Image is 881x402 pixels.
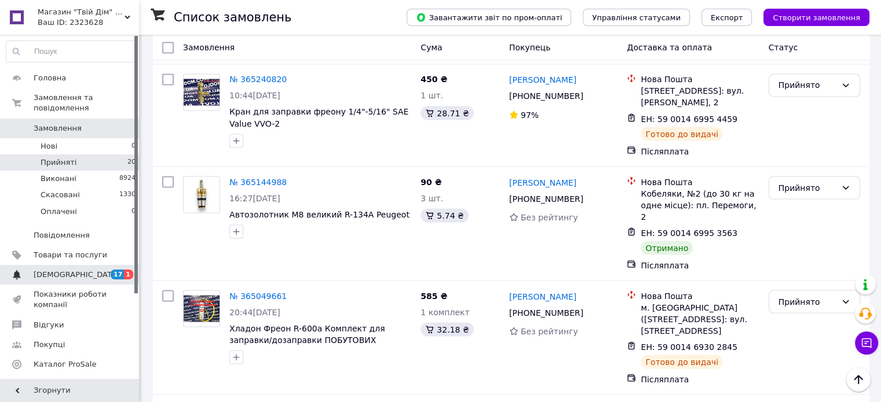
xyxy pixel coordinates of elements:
span: Магазин "Твій Дім" - Запчастини та комплектуючі для холодильного обладнання та побутової техніки. [38,7,125,17]
a: [PERSON_NAME] [509,74,576,86]
a: № 365144988 [229,177,287,186]
span: Покупці [34,340,65,350]
div: Готово до видачі [641,355,723,368]
div: Нова Пошта [641,73,759,85]
div: Післяплата [641,145,759,157]
button: Створити замовлення [763,9,869,26]
span: 1 [124,270,133,279]
div: 5.74 ₴ [421,208,468,222]
a: [PERSON_NAME] [509,176,576,188]
span: ЕН: 59 0014 6930 2845 [641,342,737,351]
div: Прийнято [778,79,836,91]
span: Показники роботи компанії [34,289,107,310]
span: Доставка та оплата [627,43,712,52]
a: № 365049661 [229,291,287,300]
span: Без рейтингу [521,212,578,222]
span: 1 шт. [421,91,443,100]
span: 20 [127,157,136,168]
div: [STREET_ADDRESS]: вул. [PERSON_NAME], 2 [641,85,759,108]
span: Замовлення та повідомлення [34,93,139,113]
span: Покупець [509,43,550,52]
a: Кран для заправки фреону 1/4"-5/16" SAE Value VVO-2 [229,107,408,128]
span: 450 ₴ [421,75,447,84]
button: Чат з покупцем [855,331,878,355]
span: Замовлення [34,123,82,134]
span: ЕН: 59 0014 6995 4459 [641,114,737,123]
span: 8924 [119,174,136,184]
div: Нова Пошта [641,290,759,301]
span: ЕН: 59 0014 6995 3563 [641,228,737,237]
span: Нові [41,141,57,152]
span: 10:44[DATE] [229,91,280,100]
a: Створити замовлення [752,12,869,21]
a: Хладон Фреон R-600а Комплект для заправки/дозаправки ПОБУТОВИХ ХОЛОДИЛЬНИКІВ на фреоні R-600A [229,323,385,356]
span: 585 ₴ [421,291,447,300]
span: 90 ₴ [421,177,441,186]
span: 1330 [119,190,136,200]
div: Кобеляки, №2 (до 30 кг на одне місце): пл. Перемоги, 2 [641,187,759,222]
input: Пошук [6,41,136,62]
div: Післяплата [641,259,759,271]
span: [PHONE_NUMBER] [509,194,583,203]
span: 0 [131,206,136,217]
div: Нова Пошта [641,176,759,187]
span: Прийняті [41,157,76,168]
span: Статус [769,43,798,52]
div: Готово до видачі [641,127,723,141]
span: 3 шт. [421,193,443,202]
span: Завантажити звіт по пром-оплаті [416,12,562,23]
a: Фото товару [183,176,220,213]
span: Cума [421,43,442,52]
a: Автозолотник M8 великий R-134A Peugeot [229,209,410,219]
span: 17 [111,270,124,279]
div: Отримано [641,241,693,255]
span: [DEMOGRAPHIC_DATA] [34,270,119,280]
span: 20:44[DATE] [229,307,280,316]
span: [PHONE_NUMBER] [509,91,583,101]
a: Фото товару [183,290,220,327]
div: Прийнято [778,181,836,194]
a: Фото товару [183,73,220,110]
span: Оплачені [41,206,77,217]
img: Фото товару [184,79,220,106]
span: Без рейтингу [521,326,578,335]
div: м. [GEOGRAPHIC_DATA] ([STREET_ADDRESS]: вул. [STREET_ADDRESS] [641,301,759,336]
span: Товари та послуги [34,250,107,260]
div: Прийнято [778,295,836,308]
button: Управління статусами [583,9,690,26]
button: Експорт [701,9,752,26]
span: Повідомлення [34,230,90,241]
img: Фото товару [193,176,210,212]
span: Експорт [711,13,743,22]
span: Управління статусами [592,13,681,22]
a: № 365240820 [229,75,287,84]
span: Замовлення [183,43,235,52]
div: 28.71 ₴ [421,106,473,120]
img: Фото товару [184,295,220,322]
span: Створити замовлення [773,13,860,22]
h1: Список замовлень [174,10,291,24]
div: Ваш ID: 2323628 [38,17,139,28]
span: Каталог ProSale [34,359,96,370]
a: [PERSON_NAME] [509,290,576,302]
button: Наверх [846,367,871,392]
span: 1 комплект [421,307,469,316]
span: Виконані [41,174,76,184]
div: Післяплата [641,373,759,385]
span: [PHONE_NUMBER] [509,308,583,317]
span: 16:27[DATE] [229,193,280,202]
div: 32.18 ₴ [421,322,473,336]
button: Завантажити звіт по пром-оплаті [407,9,571,26]
span: Відгуки [34,320,64,330]
span: Головна [34,73,66,83]
span: 0 [131,141,136,152]
span: 97% [521,110,539,119]
span: Скасовані [41,190,80,200]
